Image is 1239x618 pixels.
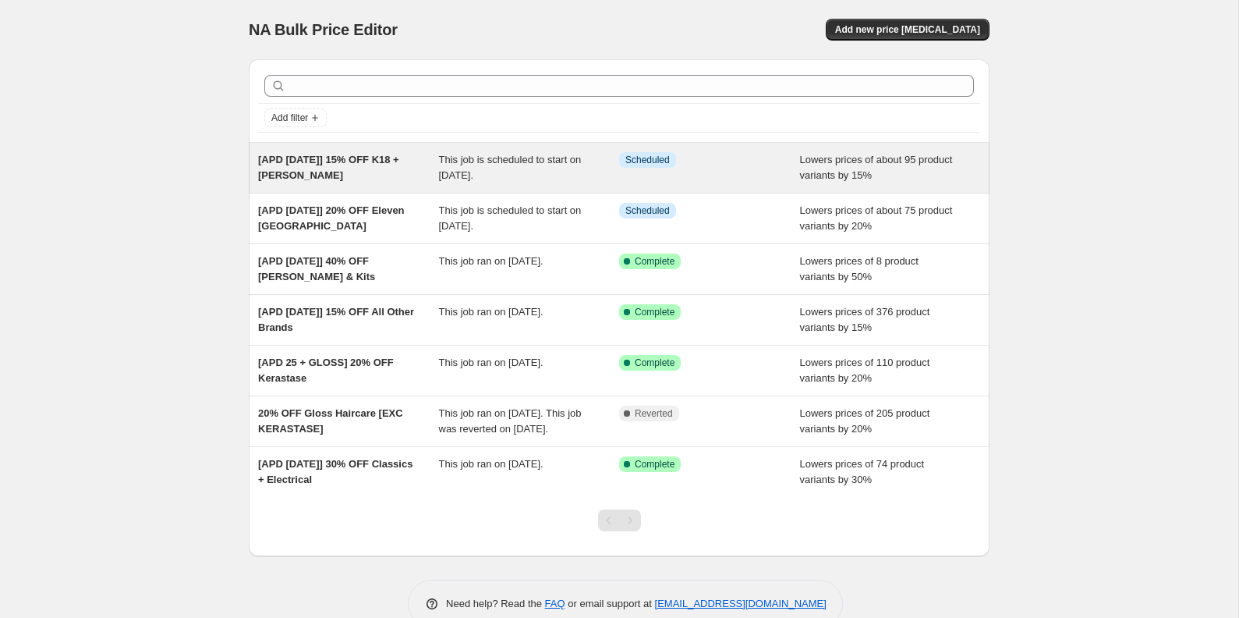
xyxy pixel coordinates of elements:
[258,357,394,384] span: [APD 25 + GLOSS] 20% OFF Kerastase
[439,306,543,318] span: This job ran on [DATE].
[249,21,398,38] span: NA Bulk Price Editor
[800,458,925,485] span: Lowers prices of 74 product variants by 30%
[635,306,674,318] span: Complete
[625,154,670,166] span: Scheduled
[800,357,930,384] span: Lowers prices of 110 product variants by 20%
[800,306,930,333] span: Lowers prices of 376 product variants by 15%
[446,598,545,609] span: Need help? Read the
[635,458,674,471] span: Complete
[439,407,582,435] span: This job ran on [DATE]. This job was reverted on [DATE].
[545,598,565,609] a: FAQ
[258,154,399,181] span: [APD [DATE]] 15% OFF K18 + [PERSON_NAME]
[800,204,953,232] span: Lowers prices of about 75 product variants by 20%
[800,407,930,435] span: Lowers prices of 205 product variants by 20%
[439,458,543,470] span: This job ran on [DATE].
[439,204,582,232] span: This job is scheduled to start on [DATE].
[598,510,641,531] nav: Pagination
[565,598,655,609] span: or email support at
[625,204,670,217] span: Scheduled
[439,357,543,368] span: This job ran on [DATE].
[635,407,673,420] span: Reverted
[271,112,308,124] span: Add filter
[439,154,582,181] span: This job is scheduled to start on [DATE].
[800,154,953,181] span: Lowers prices of about 95 product variants by 15%
[826,19,989,41] button: Add new price [MEDICAL_DATA]
[264,108,327,127] button: Add filter
[800,255,919,282] span: Lowers prices of 8 product variants by 50%
[635,357,674,369] span: Complete
[258,407,403,435] span: 20% OFF Gloss Haircare [EXC KERASTASE]
[258,306,414,333] span: [APD [DATE]] 15% OFF All Other Brands
[258,458,412,485] span: [APD [DATE]] 30% OFF Classics + Electrical
[655,598,827,609] a: [EMAIL_ADDRESS][DOMAIN_NAME]
[439,255,543,267] span: This job ran on [DATE].
[635,255,674,268] span: Complete
[835,23,980,36] span: Add new price [MEDICAL_DATA]
[258,255,375,282] span: [APD [DATE]] 40% OFF [PERSON_NAME] & Kits
[258,204,405,232] span: [APD [DATE]] 20% OFF Eleven [GEOGRAPHIC_DATA]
